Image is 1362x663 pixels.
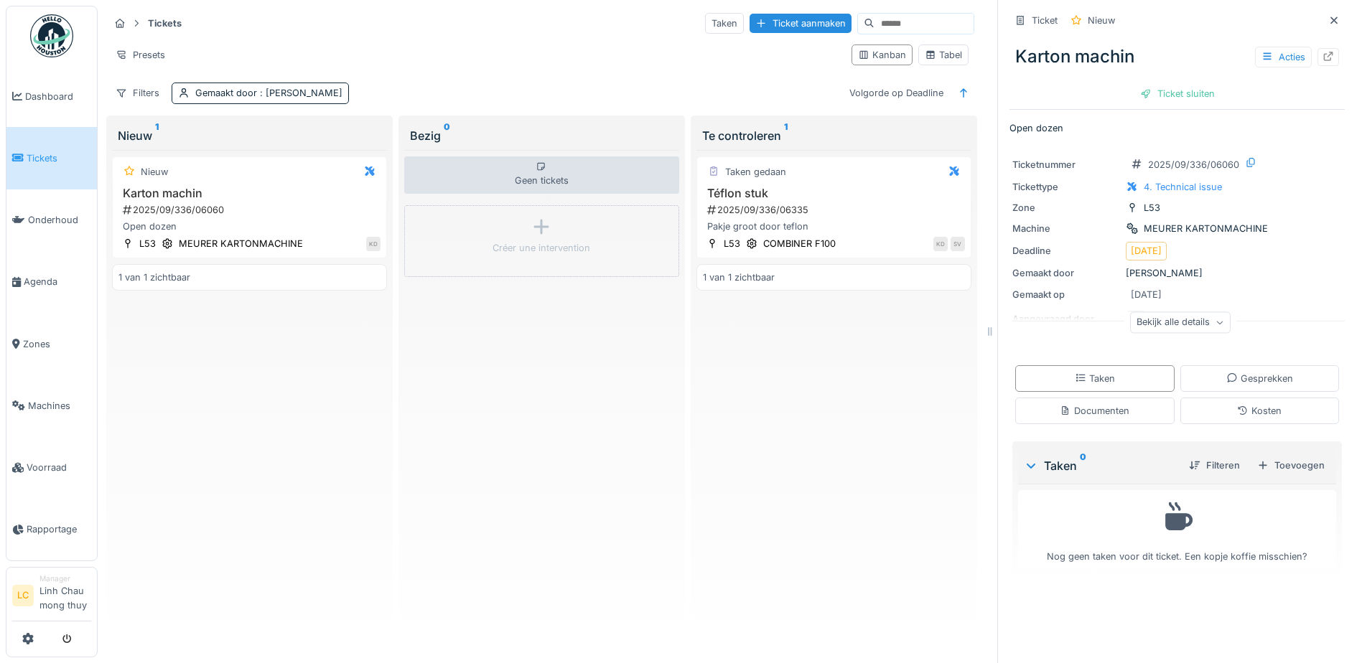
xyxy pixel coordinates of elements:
div: Créer une intervention [493,241,590,255]
div: Gemaakt door [1012,266,1120,280]
a: Tickets [6,127,97,189]
div: MEURER KARTONMACHINE [179,237,303,250]
a: Rapportage [6,499,97,560]
div: [PERSON_NAME] [1012,266,1342,280]
span: Dashboard [25,90,91,103]
div: Taken [1075,372,1115,385]
a: Machines [6,375,97,436]
div: Machine [1012,222,1120,235]
a: Onderhoud [6,189,97,251]
div: Kanban [858,48,906,62]
sup: 1 [155,127,159,144]
div: Karton machin [1009,38,1345,75]
div: L53 [1144,201,1160,215]
div: Acties [1255,47,1312,67]
div: Kosten [1237,404,1282,418]
span: Tickets [27,151,91,165]
div: 4. Technical issue [1144,180,1222,194]
sup: 0 [444,127,450,144]
div: Filters [109,83,166,103]
span: Agenda [24,275,91,288]
div: 1 van 1 zichtbaar [118,271,190,284]
h3: Téflon stuk [703,187,965,200]
div: Nieuw [141,165,168,179]
div: Presets [109,44,172,65]
div: Gemaakt door [195,86,342,100]
div: Gesprekken [1226,372,1293,385]
strong: Tickets [142,17,187,30]
div: MEURER KARTONMACHINE [1144,222,1268,235]
div: Toevoegen [1251,456,1330,475]
div: Nog geen taken voor dit ticket. Een kopje koffie misschien? [1027,497,1327,563]
div: L53 [724,237,740,250]
span: Voorraad [27,461,91,474]
div: Taken gedaan [725,165,786,179]
span: Zones [23,337,91,351]
h3: Karton machin [118,187,381,200]
li: LC [12,585,34,606]
div: Tickettype [1012,180,1120,194]
div: [DATE] [1131,244,1162,258]
div: Tabel [925,48,962,62]
a: Zones [6,313,97,375]
div: Manager [39,573,91,584]
div: Taken [705,13,744,34]
sup: 1 [784,127,788,144]
a: Agenda [6,251,97,313]
div: Ticket [1032,14,1058,27]
div: Ticket sluiten [1134,84,1221,103]
span: Machines [28,399,91,413]
div: 2025/09/336/06060 [121,203,381,217]
div: 2025/09/336/06335 [706,203,965,217]
span: Onderhoud [28,213,91,227]
div: Bekijk alle details [1130,312,1231,333]
div: Zone [1012,201,1120,215]
div: Te controleren [702,127,966,144]
div: 2025/09/336/06060 [1148,158,1239,171]
div: Open dozen [118,220,381,233]
div: Ticket aanmaken [750,14,852,33]
div: Volgorde op Deadline [843,83,950,103]
div: SV [951,237,965,251]
div: Filteren [1183,456,1246,475]
img: Badge_color-CXgf-gQk.svg [30,14,73,57]
div: Geen tickets [404,156,679,194]
div: Pakje groot door teflon [703,220,965,233]
div: Deadline [1012,244,1120,258]
li: Linh Chau mong thuy [39,573,91,618]
a: LC ManagerLinh Chau mong thuy [12,573,91,621]
div: KD [366,237,381,251]
p: Open dozen [1009,121,1345,135]
span: : [PERSON_NAME] [257,88,342,98]
a: Voorraad [6,437,97,499]
div: Ticketnummer [1012,158,1120,171]
div: 1 van 1 zichtbaar [703,271,775,284]
span: Rapportage [27,522,91,536]
div: Bezig [410,127,673,144]
div: Documenten [1060,404,1129,418]
div: [DATE] [1131,288,1162,301]
div: L53 [139,237,156,250]
div: Nieuw [1088,14,1115,27]
div: Gemaakt op [1012,288,1120,301]
sup: 0 [1080,457,1086,474]
div: KD [933,237,948,251]
div: COMBINER F100 [763,237,836,250]
div: Nieuw [118,127,381,144]
a: Dashboard [6,65,97,127]
div: Taken [1024,457,1177,474]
